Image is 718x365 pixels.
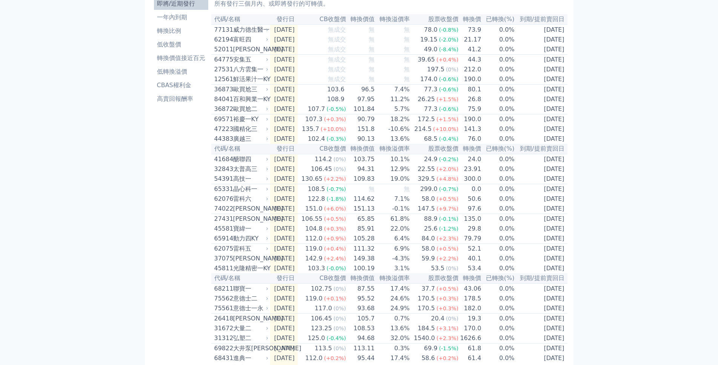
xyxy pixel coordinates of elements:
[515,214,567,224] td: [DATE]
[439,226,458,232] span: (-1.2%)
[404,185,410,193] span: 無
[375,144,410,154] th: 轉換溢價率
[459,144,481,154] th: 轉換價
[481,55,515,65] td: 0.0%
[324,236,346,242] span: (+0.9%)
[481,85,515,95] td: 0.0%
[346,94,375,104] td: 97.95
[481,134,515,144] td: 0.0%
[346,224,375,234] td: 85.91
[270,164,298,174] td: [DATE]
[326,196,346,202] span: (-1.8%)
[459,254,481,263] td: 40.1
[334,166,346,172] span: (0%)
[328,36,346,43] span: 無成交
[515,194,567,204] td: [DATE]
[154,13,208,22] li: 一年內到期
[270,55,298,65] td: [DATE]
[270,124,298,134] td: [DATE]
[404,36,410,43] span: 無
[375,244,410,254] td: 6.9%
[439,106,458,112] span: (-0.6%)
[326,95,346,104] div: 108.9
[270,134,298,144] td: [DATE]
[439,186,458,192] span: (-0.7%)
[214,95,231,104] div: 84041
[459,164,481,174] td: 23.91
[154,81,208,90] li: CBAS權利金
[300,174,324,183] div: 130.65
[437,176,458,182] span: (+4.8%)
[270,204,298,214] td: [DATE]
[233,95,267,104] div: 百和興業一KY
[404,26,410,33] span: 無
[154,39,208,51] a: 低收盤價
[459,184,481,194] td: 0.0
[481,74,515,85] td: 0.0%
[270,234,298,244] td: [DATE]
[416,115,437,124] div: 172.5
[419,35,439,44] div: 19.15
[369,66,375,73] span: 無
[459,124,481,134] td: 141.3
[270,45,298,55] td: [DATE]
[439,156,458,162] span: (-0.2%)
[346,244,375,254] td: 111.32
[306,134,327,143] div: 102.4
[416,55,437,64] div: 39.65
[515,134,567,144] td: [DATE]
[214,134,231,143] div: 44383
[439,27,458,33] span: (-0.8%)
[211,144,270,154] th: 代碼/名稱
[309,165,334,174] div: 106.45
[298,144,346,154] th: CB收盤價
[459,224,481,234] td: 29.8
[375,194,410,204] td: 7.1%
[233,25,267,34] div: 威力德生醫一
[459,55,481,65] td: 44.3
[306,105,327,114] div: 107.7
[481,184,515,194] td: 0.0%
[375,104,410,114] td: 5.7%
[346,104,375,114] td: 101.84
[346,204,375,214] td: 151.13
[321,126,346,132] span: (+10.0%)
[481,14,515,25] th: 已轉換(%)
[346,214,375,224] td: 65.85
[214,65,231,74] div: 27531
[328,66,346,73] span: 無成交
[328,56,346,63] span: 無成交
[154,66,208,78] a: 低轉換溢價
[233,75,267,84] div: 鮮活果汁一KY
[375,94,410,104] td: 11.2%
[481,154,515,164] td: 0.0%
[214,204,231,213] div: 74022
[214,214,231,223] div: 27431
[375,14,410,25] th: 轉換溢價率
[459,94,481,104] td: 26.8
[459,174,481,184] td: 300.0
[328,46,346,53] span: 無成交
[481,194,515,204] td: 0.0%
[346,254,375,263] td: 149.38
[306,194,327,203] div: 122.8
[515,154,567,164] td: [DATE]
[481,204,515,214] td: 0.0%
[515,174,567,184] td: [DATE]
[233,204,267,213] div: [PERSON_NAME]
[423,25,439,34] div: 78.0
[270,184,298,194] td: [DATE]
[481,234,515,244] td: 0.0%
[346,194,375,204] td: 114.62
[233,174,267,183] div: 高技一
[346,124,375,134] td: 151.8
[346,164,375,174] td: 94.31
[214,224,231,233] div: 45581
[270,14,298,25] th: 發行日
[423,105,439,114] div: 77.3
[481,174,515,184] td: 0.0%
[270,254,298,263] td: [DATE]
[369,75,375,83] span: 無
[416,95,437,104] div: 26.25
[515,234,567,244] td: [DATE]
